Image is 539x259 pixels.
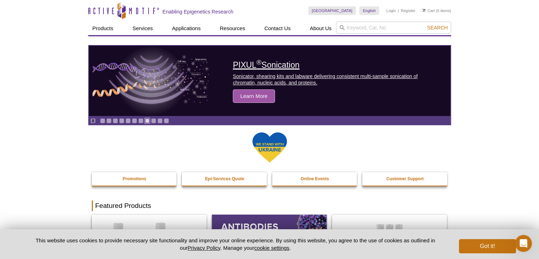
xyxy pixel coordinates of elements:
[106,118,112,123] a: Go to slide 2
[260,22,295,35] a: Contact Us
[182,172,268,186] a: Epi-Services Quote
[233,73,434,86] p: Sonicator, shearing kits and labware delivering consistent multi-sample sonication of chromatin, ...
[157,118,163,123] a: Go to slide 10
[187,245,220,251] a: Privacy Policy
[132,118,137,123] a: Go to slide 6
[257,59,262,66] sup: ®
[215,22,249,35] a: Resources
[23,237,448,252] p: This website uses cookies to provide necessary site functionality and improve your online experie...
[422,8,435,13] a: Cart
[386,176,423,181] strong: Customer Support
[301,176,329,181] strong: Online Events
[359,6,379,15] a: English
[386,8,396,13] a: Login
[125,118,131,123] a: Go to slide 5
[205,176,244,181] strong: Epi-Services Quote
[151,118,156,123] a: Go to slide 9
[88,22,118,35] a: Products
[515,235,532,252] iframe: Intercom live chat
[401,8,415,13] a: Register
[89,46,450,116] article: PIXUL Sonication
[459,239,516,253] button: Got it!
[427,25,448,31] span: Search
[145,118,150,123] a: Go to slide 8
[422,6,451,15] li: (0 items)
[128,22,157,35] a: Services
[138,118,144,123] a: Go to slide 7
[305,22,336,35] a: About Us
[233,89,275,103] span: Learn More
[254,245,289,251] button: cookie settings
[168,22,205,35] a: Applications
[425,24,450,31] button: Search
[336,22,451,34] input: Keyword, Cat. No.
[119,118,124,123] a: Go to slide 4
[92,172,178,186] a: Promotions
[233,60,299,70] span: PIXUL Sonication
[92,45,209,116] img: PIXUL sonication
[89,46,450,116] a: PIXUL sonication PIXUL®Sonication Sonicator, shearing kits and labware delivering consistent mult...
[252,132,287,163] img: We Stand With Ukraine
[308,6,356,15] a: [GEOGRAPHIC_DATA]
[422,9,426,12] img: Your Cart
[123,176,146,181] strong: Promotions
[100,118,105,123] a: Go to slide 1
[272,172,358,186] a: Online Events
[92,200,448,211] h2: Featured Products
[164,118,169,123] a: Go to slide 11
[90,118,96,123] a: Toggle autoplay
[113,118,118,123] a: Go to slide 3
[398,6,399,15] li: |
[163,9,234,15] h2: Enabling Epigenetics Research
[362,172,448,186] a: Customer Support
